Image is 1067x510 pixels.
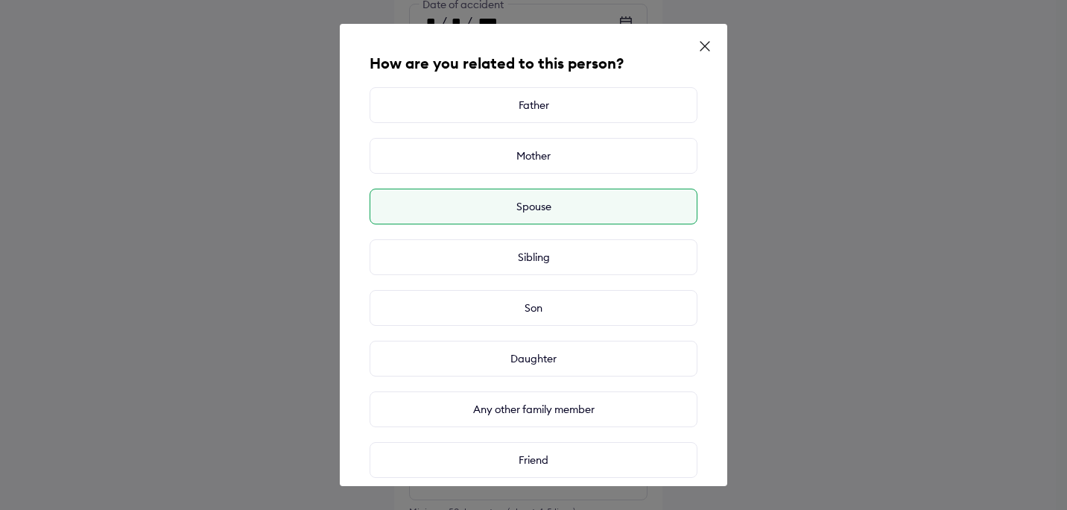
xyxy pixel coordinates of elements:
div: Any other family member [370,391,697,427]
div: Son [370,290,697,326]
h5: How are you related to this person? [370,54,697,72]
div: Mother [370,138,697,174]
div: Daughter [370,341,697,377]
div: Father [370,87,697,123]
div: Friend [370,442,697,478]
div: Spouse [370,189,697,224]
div: Sibling [370,239,697,275]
